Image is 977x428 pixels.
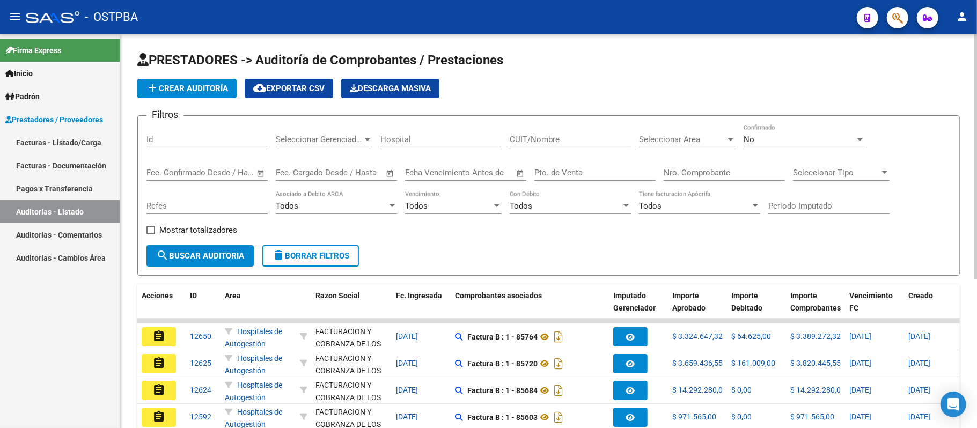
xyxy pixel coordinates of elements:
span: $ 971.565,00 [790,412,834,421]
button: Crear Auditoría [137,79,237,98]
span: Borrar Filtros [272,251,349,261]
span: No [744,135,754,144]
span: PRESTADORES -> Auditoría de Comprobantes / Prestaciones [137,53,503,68]
input: Fecha fin [329,168,381,178]
span: 12650 [190,332,211,341]
i: Descargar documento [552,355,565,372]
span: Inicio [5,68,33,79]
div: FACTURACION Y COBRANZA DE LOS EFECTORES PUBLICOS S.E. [315,352,387,401]
div: Open Intercom Messenger [941,392,966,417]
span: $ 971.565,00 [672,412,716,421]
span: $ 14.292.280,00 [790,386,845,394]
span: 12624 [190,386,211,394]
span: Importe Debitado [731,291,762,312]
span: Buscar Auditoria [156,251,244,261]
datatable-header-cell: Importe Aprobado [668,284,727,331]
datatable-header-cell: Vencimiento FC [845,284,904,331]
span: Seleccionar Gerenciador [276,135,363,144]
input: Fecha fin [200,168,252,178]
mat-icon: add [146,82,159,94]
span: [DATE] [396,359,418,367]
strong: Factura B : 1 - 85720 [467,359,538,368]
span: [DATE] [908,332,930,341]
datatable-header-cell: Importe Comprobantes [786,284,845,331]
span: Importe Aprobado [672,291,706,312]
strong: Factura B : 1 - 85684 [467,386,538,395]
span: $ 3.389.272,32 [790,332,841,341]
span: Acciones [142,291,173,300]
span: Fc. Ingresada [396,291,442,300]
span: [DATE] [908,359,930,367]
span: Hospitales de Autogestión [225,381,282,402]
datatable-header-cell: Importe Debitado [727,284,786,331]
button: Borrar Filtros [262,245,359,267]
i: Descargar documento [552,328,565,345]
span: Seleccionar Area [639,135,726,144]
div: - 30715497456 [315,352,387,375]
datatable-header-cell: Area [221,284,296,331]
span: Razon Social [315,291,360,300]
span: $ 3.659.436,55 [672,359,723,367]
span: $ 0,00 [731,386,752,394]
span: Padrón [5,91,40,102]
span: [DATE] [396,412,418,421]
datatable-header-cell: Comprobantes asociados [451,284,609,331]
button: Open calendar [515,167,527,180]
strong: Factura B : 1 - 85603 [467,413,538,422]
span: Todos [639,201,662,211]
span: Seleccionar Tipo [793,168,880,178]
span: - OSTPBA [85,5,138,29]
span: [DATE] [849,386,871,394]
span: Todos [405,201,428,211]
span: $ 3.324.647,32 [672,332,723,341]
div: - 30715497456 [315,379,387,402]
span: [DATE] [396,386,418,394]
button: Buscar Auditoria [146,245,254,267]
span: $ 0,00 [731,412,752,421]
span: [DATE] [849,412,871,421]
button: Open calendar [384,167,396,180]
datatable-header-cell: Fc. Ingresada [392,284,451,331]
span: 12625 [190,359,211,367]
datatable-header-cell: Imputado Gerenciador [609,284,668,331]
span: 12592 [190,412,211,421]
span: $ 3.820.445,55 [790,359,841,367]
span: $ 161.009,00 [731,359,775,367]
span: Area [225,291,241,300]
div: FACTURACION Y COBRANZA DE LOS EFECTORES PUBLICOS S.E. [315,326,387,374]
span: Descarga Masiva [350,84,431,93]
app-download-masive: Descarga masiva de comprobantes (adjuntos) [341,79,439,98]
span: Imputado Gerenciador [613,291,656,312]
i: Descargar documento [552,382,565,399]
span: Comprobantes asociados [455,291,542,300]
i: Descargar documento [552,409,565,426]
span: $ 64.625,00 [731,332,771,341]
h3: Filtros [146,107,183,122]
datatable-header-cell: Razon Social [311,284,392,331]
span: Hospitales de Autogestión [225,354,282,375]
datatable-header-cell: Creado [904,284,963,331]
button: Descarga Masiva [341,79,439,98]
span: $ 14.292.280,00 [672,386,727,394]
span: Creado [908,291,933,300]
span: Todos [510,201,532,211]
span: Firma Express [5,45,61,56]
span: Hospitales de Autogestión [225,327,282,348]
datatable-header-cell: ID [186,284,221,331]
mat-icon: assignment [152,383,165,396]
span: Mostrar totalizadores [159,224,237,237]
span: Crear Auditoría [146,84,228,93]
span: [DATE] [908,412,930,421]
div: - 30715497456 [315,326,387,348]
mat-icon: menu [9,10,21,23]
span: Prestadores / Proveedores [5,114,103,126]
input: Fecha inicio [146,168,190,178]
input: Fecha inicio [276,168,319,178]
button: Open calendar [255,167,267,180]
span: ID [190,291,197,300]
span: Vencimiento FC [849,291,893,312]
span: [DATE] [396,332,418,341]
span: Todos [276,201,298,211]
mat-icon: assignment [152,330,165,343]
mat-icon: assignment [152,410,165,423]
